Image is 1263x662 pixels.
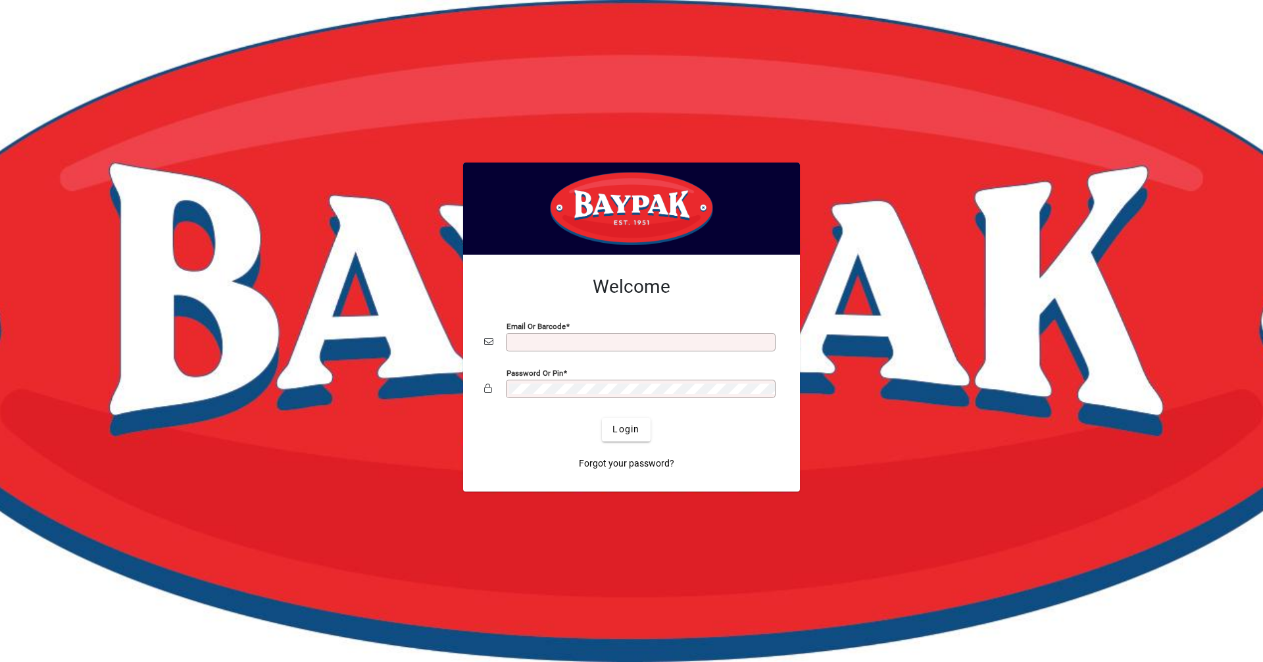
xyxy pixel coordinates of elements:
[507,368,563,377] mat-label: Password or Pin
[612,422,639,436] span: Login
[574,452,680,476] a: Forgot your password?
[484,276,779,298] h2: Welcome
[507,321,566,330] mat-label: Email or Barcode
[579,457,674,471] span: Forgot your password?
[602,418,650,442] button: Login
